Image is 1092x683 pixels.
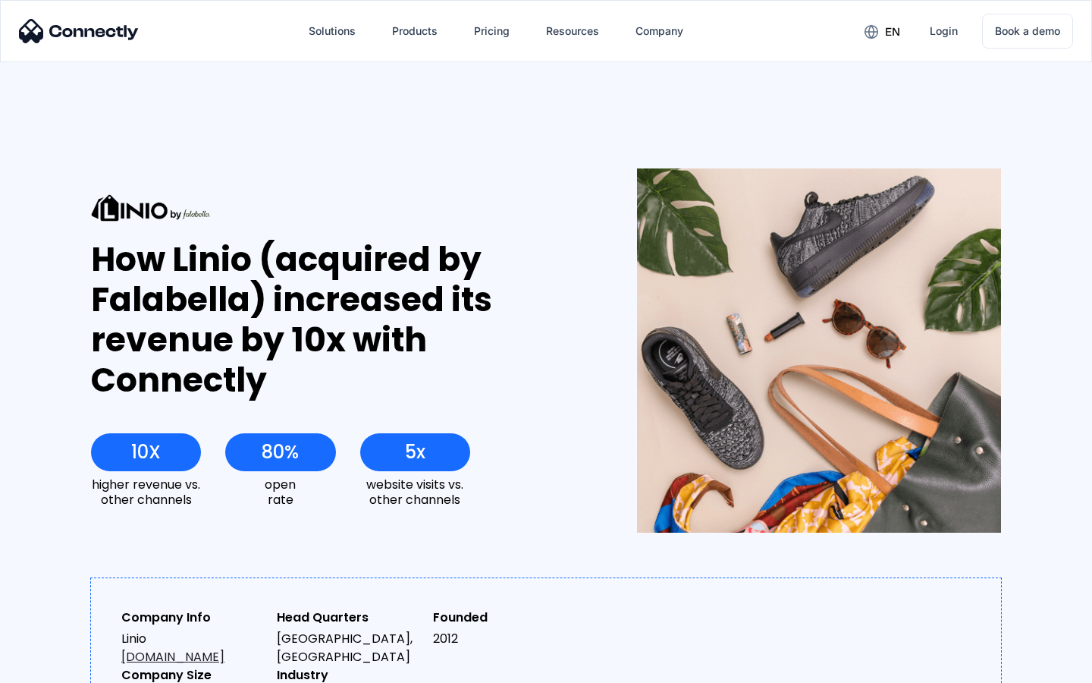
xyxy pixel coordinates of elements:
div: [GEOGRAPHIC_DATA], [GEOGRAPHIC_DATA] [277,630,420,666]
a: Login [918,13,970,49]
div: 2012 [433,630,576,648]
div: Products [392,20,438,42]
div: Solutions [309,20,356,42]
div: website visits vs. other channels [360,477,470,506]
div: 5x [405,442,425,463]
aside: Language selected: English [15,656,91,678]
div: Solutions [297,13,368,49]
div: open rate [225,477,335,506]
div: 80% [262,442,299,463]
div: Login [930,20,958,42]
a: Book a demo [982,14,1073,49]
div: higher revenue vs. other channels [91,477,201,506]
div: Resources [534,13,611,49]
div: Products [380,13,450,49]
div: Linio [121,630,265,666]
div: en [852,20,912,42]
div: Head Quarters [277,609,420,627]
div: en [885,21,900,42]
a: [DOMAIN_NAME] [121,648,224,666]
img: Connectly Logo [19,19,139,43]
ul: Language list [30,656,91,678]
div: Pricing [474,20,510,42]
div: Founded [433,609,576,627]
a: Pricing [462,13,522,49]
div: Resources [546,20,599,42]
div: Company [623,13,695,49]
div: How Linio (acquired by Falabella) increased its revenue by 10x with Connectly [91,240,582,400]
div: 10X [131,442,161,463]
div: Company Info [121,609,265,627]
div: Company [635,20,683,42]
